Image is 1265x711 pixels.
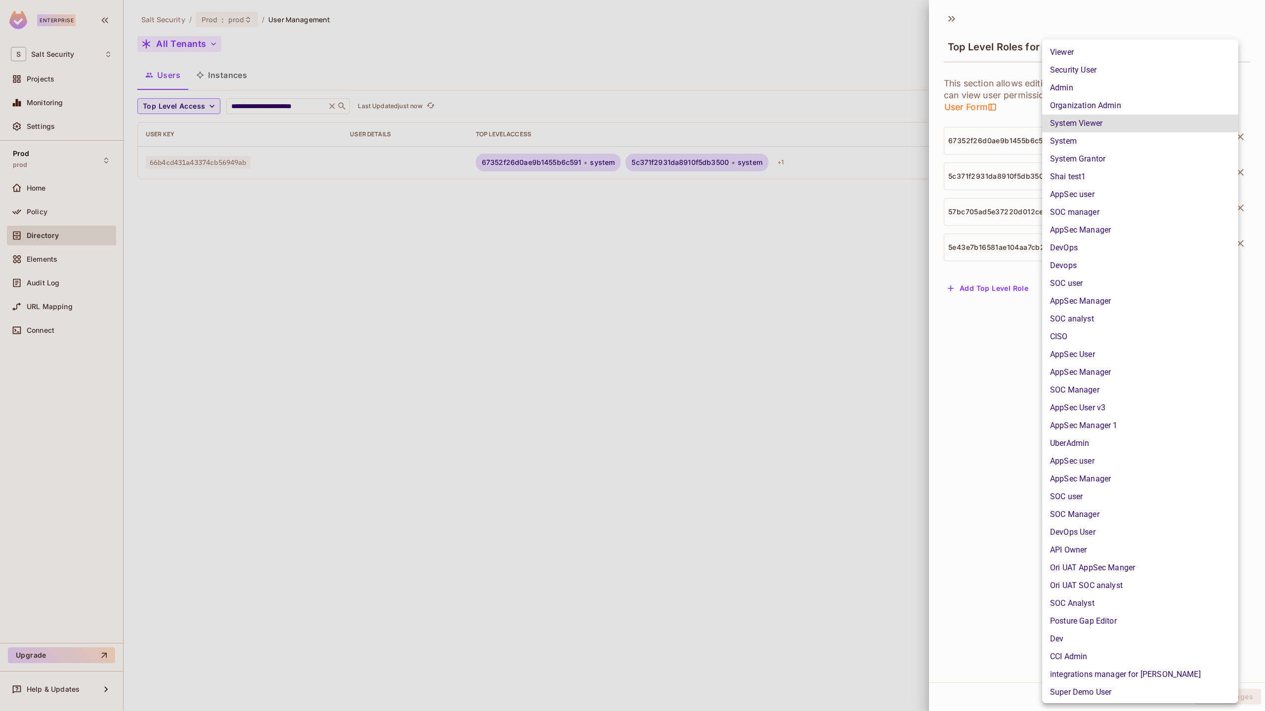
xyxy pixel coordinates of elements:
li: Organization Admin [1042,97,1238,115]
li: Ori UAT SOC analyst [1042,577,1238,594]
li: AppSec User v3 [1042,399,1238,417]
li: DevOps User [1042,523,1238,541]
li: SOC Analyst [1042,594,1238,612]
li: AppSec Manager [1042,221,1238,239]
li: Security User [1042,61,1238,79]
li: Ori UAT AppSec Manger [1042,559,1238,577]
li: Viewer [1042,43,1238,61]
li: Admin [1042,79,1238,97]
li: SOC Manager [1042,381,1238,399]
li: Devops [1042,257,1238,275]
li: SOC manager [1042,203,1238,221]
li: System Grantor [1042,150,1238,168]
li: integrations manager for [PERSON_NAME] [1042,666,1238,683]
li: AppSec Manager 1 [1042,417,1238,434]
li: AppSec Manager [1042,363,1238,381]
li: UberAdmin [1042,434,1238,452]
li: CCI Admin [1042,648,1238,666]
li: SOC user [1042,488,1238,506]
li: System Viewer [1042,115,1238,132]
li: AppSec Manager [1042,470,1238,488]
li: Shai test1 [1042,168,1238,186]
li: DevOps [1042,239,1238,257]
li: Dev [1042,630,1238,648]
li: CISO [1042,328,1238,346]
li: Super Demo User [1042,683,1238,701]
li: AppSec user [1042,452,1238,470]
li: System [1042,132,1238,150]
li: SOC analyst [1042,310,1238,328]
li: AppSec user [1042,186,1238,203]
li: Posture Gap Editor [1042,612,1238,630]
li: AppSec Manager [1042,292,1238,310]
li: SOC Manager [1042,506,1238,523]
li: SOC user [1042,275,1238,292]
li: API Owner [1042,541,1238,559]
li: AppSec User [1042,346,1238,363]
